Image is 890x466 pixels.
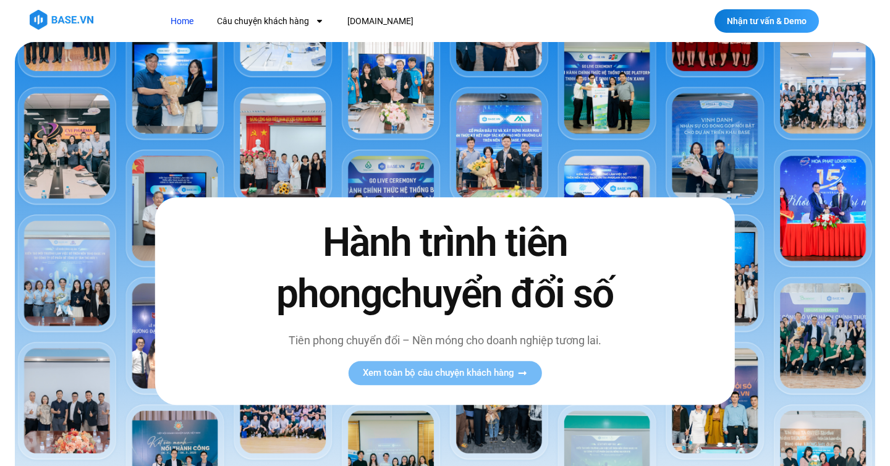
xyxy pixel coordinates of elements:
[363,368,514,378] span: Xem toàn bộ câu chuyện khách hàng
[161,10,635,33] nav: Menu
[338,10,423,33] a: [DOMAIN_NAME]
[727,17,807,25] span: Nhận tư vấn & Demo
[250,332,640,349] p: Tiên phong chuyển đổi – Nền móng cho doanh nghiệp tương lai.
[348,361,541,385] a: Xem toàn bộ câu chuyện khách hàng
[161,10,203,33] a: Home
[208,10,333,33] a: Câu chuyện khách hàng
[250,217,640,320] h2: Hành trình tiên phong
[714,9,819,33] a: Nhận tư vấn & Demo
[381,271,613,317] span: chuyển đổi số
